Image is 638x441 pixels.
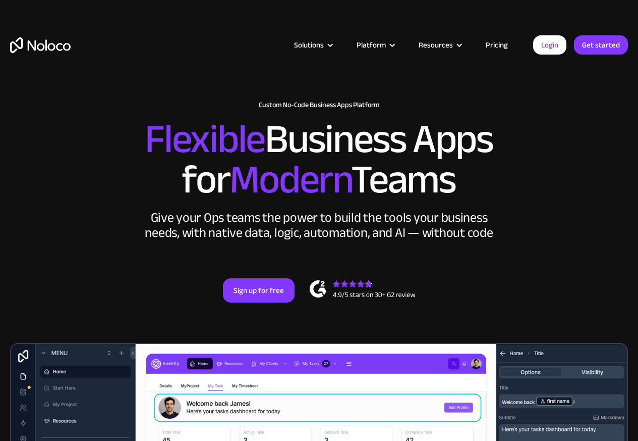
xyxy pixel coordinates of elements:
[281,38,344,52] div: Solutions
[10,101,628,109] h1: Custom No-Code Business Apps Platform
[10,37,71,53] a: home
[294,38,324,52] div: Solutions
[574,35,628,55] a: Get started
[406,38,473,52] div: Resources
[344,38,406,52] div: Platform
[419,38,453,52] div: Resources
[10,119,628,200] h2: Business Apps for Teams
[223,278,295,303] a: Sign up for free
[473,38,520,52] a: Pricing
[357,38,386,52] div: Platform
[143,210,496,240] div: Give your Ops teams the power to build the tools your business needs, with native data, logic, au...
[533,35,566,55] a: Login
[145,102,265,177] span: Flexible
[229,142,351,217] span: Modern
